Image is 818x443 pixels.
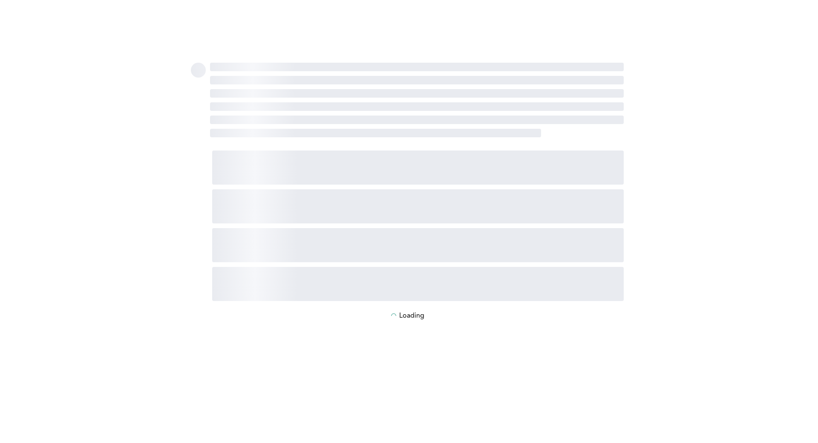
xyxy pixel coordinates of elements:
span: ‌ [212,189,624,223]
span: ‌ [210,129,541,137]
span: ‌ [210,116,624,124]
span: ‌ [210,89,624,98]
span: ‌ [212,267,624,301]
span: ‌ [212,228,624,262]
span: ‌ [191,63,206,78]
span: ‌ [210,102,624,111]
p: Loading [399,312,424,320]
span: ‌ [210,76,624,84]
span: ‌ [210,63,624,71]
span: ‌ [212,151,624,185]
